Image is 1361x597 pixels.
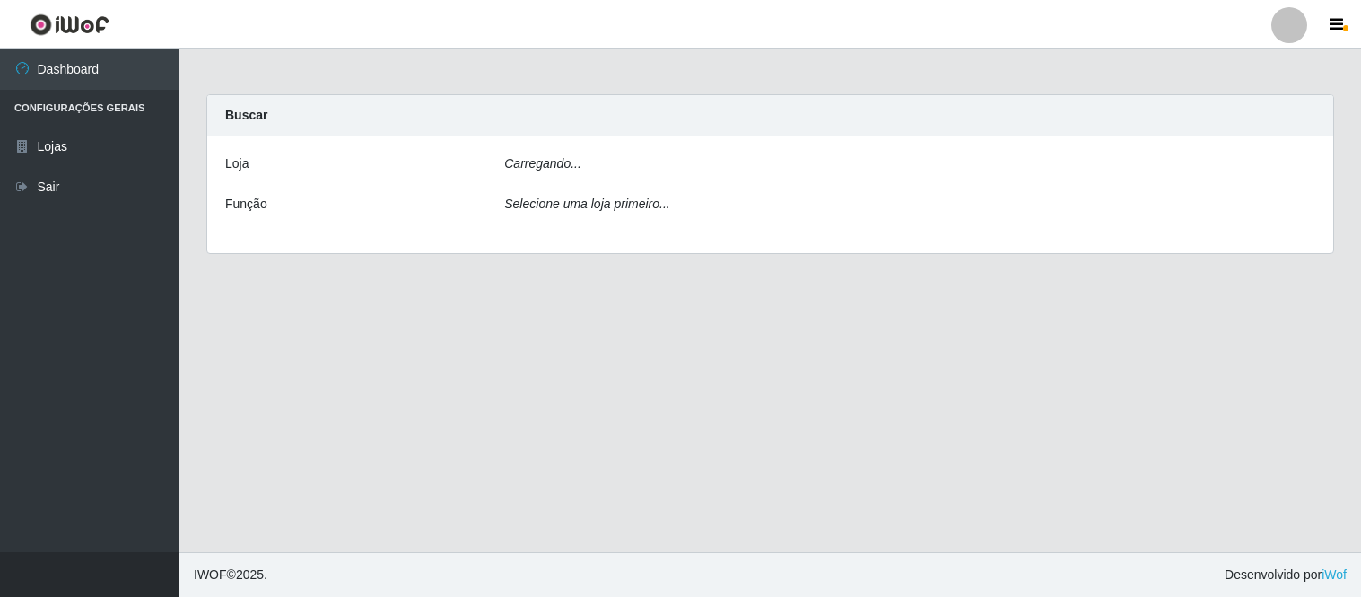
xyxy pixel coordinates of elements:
[504,156,581,171] i: Carregando...
[504,197,669,211] i: Selecione uma loja primeiro...
[194,567,227,582] span: IWOF
[30,13,109,36] img: CoreUI Logo
[225,195,267,214] label: Função
[1322,567,1347,582] a: iWof
[194,566,267,584] span: © 2025 .
[1225,566,1347,584] span: Desenvolvido por
[225,108,267,122] strong: Buscar
[225,154,249,173] label: Loja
